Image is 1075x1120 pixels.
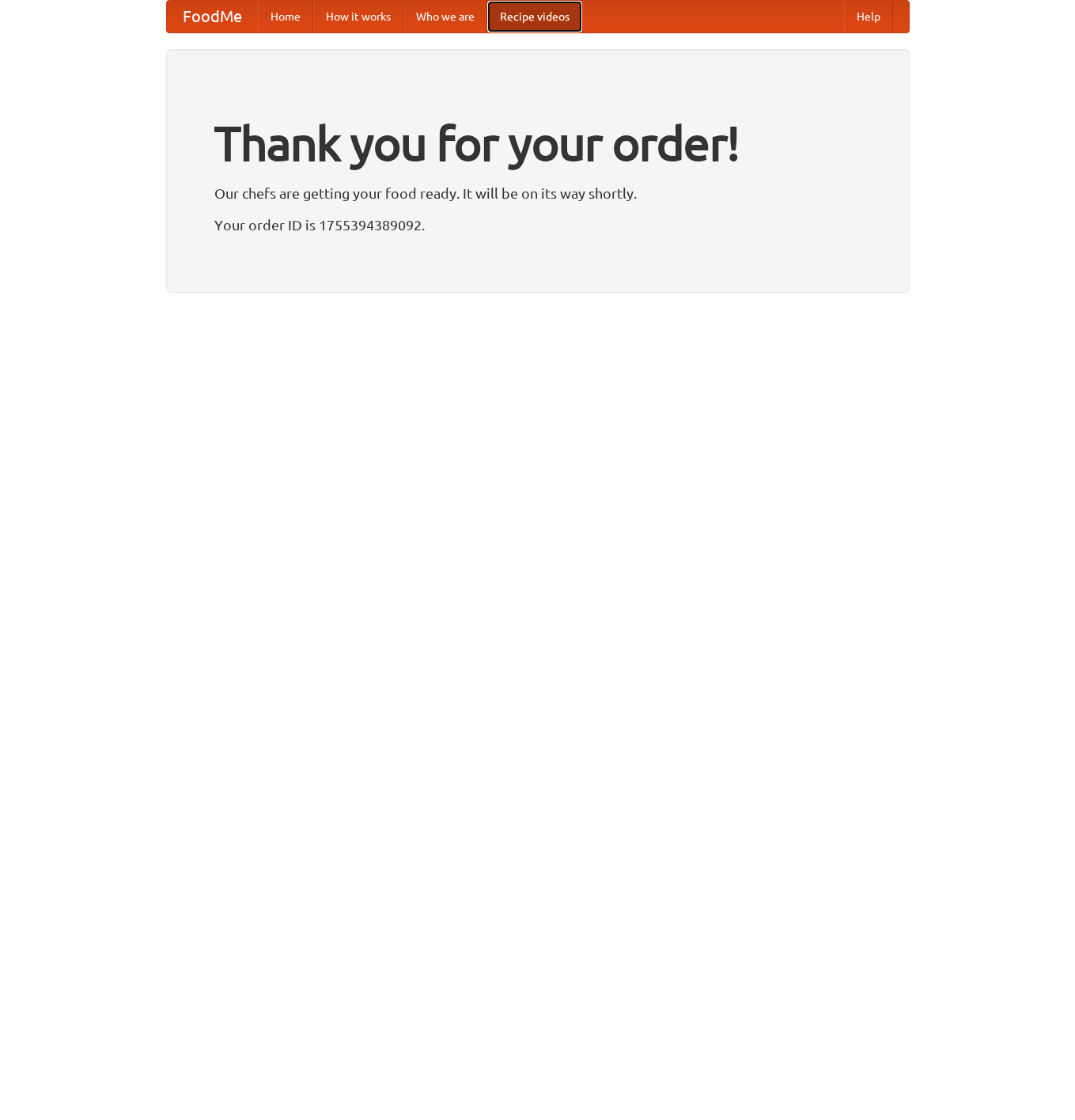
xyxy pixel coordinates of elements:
[258,1,313,32] a: Home
[487,1,582,32] a: Recipe videos
[214,105,861,181] h1: Thank you for your order!
[214,213,861,237] p: Your order ID is 1755394389092.
[214,181,861,205] p: Our chefs are getting your food ready. It will be on its way shortly.
[313,1,403,32] a: How it works
[844,1,893,32] a: Help
[167,1,258,32] a: FoodMe
[403,1,487,32] a: Who we are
